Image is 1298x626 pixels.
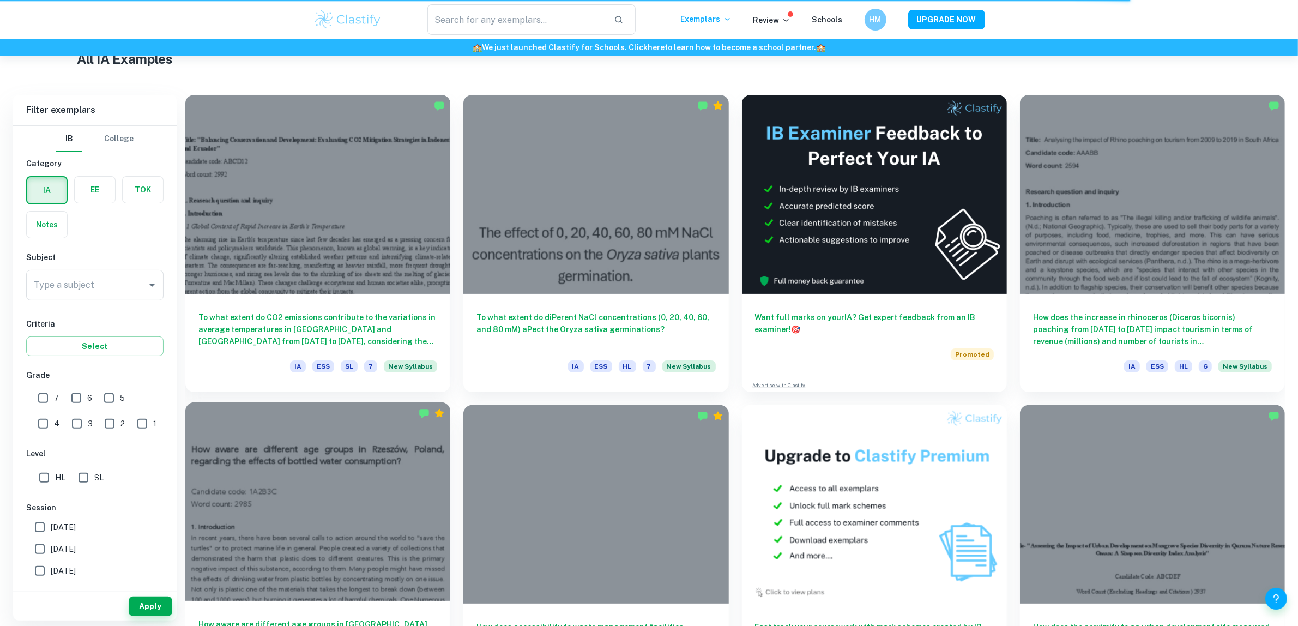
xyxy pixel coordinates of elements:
a: Advertise with Clastify [753,382,806,389]
div: Starting from the May 2026 session, the ESS IA requirements have changed. We created this exempla... [1218,360,1272,379]
h6: Filter exemplars [13,95,177,125]
span: 🎯 [792,325,801,334]
span: 5 [120,392,125,404]
span: 1 [153,418,156,430]
button: Open [144,278,160,293]
button: Notes [27,212,67,238]
span: 7 [364,360,377,372]
span: HL [619,360,636,372]
span: [DATE] [51,521,76,533]
h6: Subject [26,251,164,263]
img: Marked [434,100,445,111]
img: Thumbnail [742,95,1007,294]
a: How does the increase in rhinoceros (Diceros bicornis) poaching from [DATE] to [DATE] impact tour... [1020,95,1285,392]
span: [DATE] [51,565,76,577]
a: Want full marks on yourIA? Get expert feedback from an IB examiner!PromotedAdvertise with Clastify [742,95,1007,392]
span: SL [94,472,104,484]
p: Exemplars [681,13,732,25]
button: TOK [123,177,163,203]
p: Review [753,14,790,26]
div: Premium [713,100,723,111]
span: 6 [1199,360,1212,372]
h6: To what extent do diPerent NaCl concentrations (0, 20, 40, 60, and 80 mM) aPect the Oryza sativa ... [476,311,715,347]
button: Help and Feedback [1265,588,1287,610]
span: [DATE] [51,543,76,555]
span: HL [55,472,65,484]
span: Promoted [951,348,994,360]
span: ESS [312,360,334,372]
h6: Level [26,448,164,460]
button: College [104,126,134,152]
div: Starting from the May 2026 session, the ESS IA requirements have changed. We created this exempla... [384,360,437,379]
img: Marked [419,408,430,419]
h6: How does the increase in rhinoceros (Diceros bicornis) poaching from [DATE] to [DATE] impact tour... [1033,311,1272,347]
span: 6 [87,392,92,404]
img: Marked [1269,411,1279,422]
div: Premium [713,411,723,422]
button: Apply [129,597,172,616]
a: Schools [812,15,843,24]
h6: Category [26,158,164,170]
button: Select [26,336,164,356]
button: IB [56,126,82,152]
a: here [648,43,665,52]
span: 7 [643,360,656,372]
h6: We just launched Clastify for Schools. Click to learn how to become a school partner. [2,41,1296,53]
h6: Want full marks on your IA ? Get expert feedback from an IB examiner! [755,311,994,335]
img: Marked [1269,100,1279,111]
h6: Session [26,502,164,514]
h6: To what extent do CO2 emissions contribute to the variations in average temperatures in [GEOGRAPH... [198,311,437,347]
span: 7 [54,392,59,404]
a: To what extent do CO2 emissions contribute to the variations in average temperatures in [GEOGRAPH... [185,95,450,392]
span: [DATE] [51,587,76,599]
span: IA [1124,360,1140,372]
span: 2 [120,418,125,430]
span: New Syllabus [662,360,716,372]
img: Thumbnail [742,405,1007,604]
span: 4 [54,418,59,430]
span: 🏫 [816,43,825,52]
div: Filter type choice [56,126,134,152]
input: Search for any exemplars... [427,4,606,35]
h6: Criteria [26,318,164,330]
h6: HM [869,14,882,26]
span: ESS [590,360,612,372]
span: IA [290,360,306,372]
img: Marked [697,411,708,422]
img: Marked [697,100,708,111]
span: New Syllabus [384,360,437,372]
span: HL [1175,360,1192,372]
button: UPGRADE NOW [908,10,985,29]
h6: Grade [26,369,164,381]
span: 🏫 [473,43,482,52]
span: IA [568,360,584,372]
button: HM [865,9,886,31]
span: New Syllabus [1218,360,1272,372]
a: To what extent do diPerent NaCl concentrations (0, 20, 40, 60, and 80 mM) aPect the Oryza sativa ... [463,95,728,392]
h1: All IA Examples [77,49,1222,69]
div: Starting from the May 2026 session, the ESS IA requirements have changed. We created this exempla... [662,360,716,379]
button: EE [75,177,115,203]
span: SL [341,360,358,372]
div: Premium [434,408,445,419]
span: 3 [88,418,93,430]
span: ESS [1146,360,1168,372]
img: Clastify logo [313,9,383,31]
button: IA [27,177,67,203]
